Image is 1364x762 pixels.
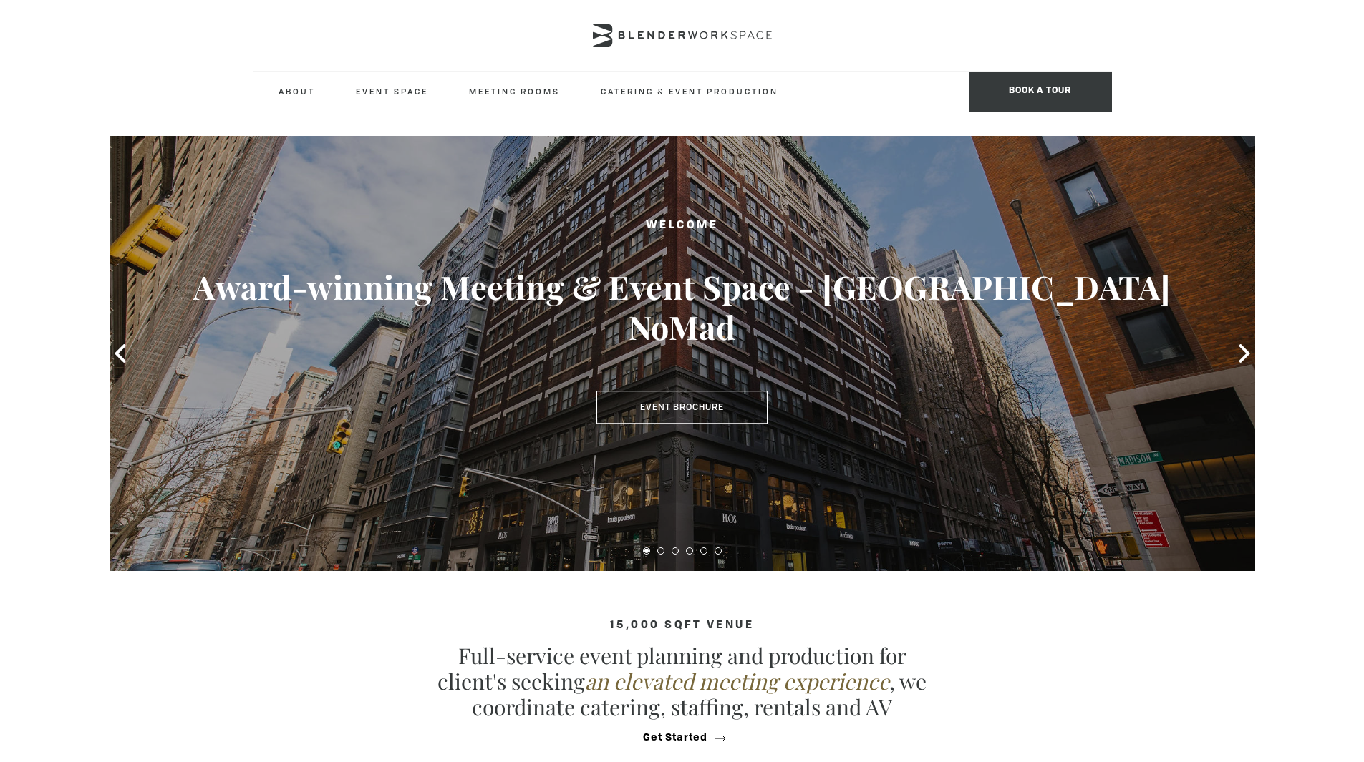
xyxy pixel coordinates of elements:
[253,620,1112,632] h4: 15,000 sqft venue
[167,217,1198,235] h2: Welcome
[458,72,571,111] a: Meeting Rooms
[167,267,1198,347] h3: Award-winning Meeting & Event Space - [GEOGRAPHIC_DATA] NoMad
[639,731,725,744] button: Get Started
[969,72,1112,112] span: Book a tour
[643,733,707,743] span: Get Started
[585,667,889,695] em: an elevated meeting experience
[589,72,790,111] a: Catering & Event Production
[344,72,440,111] a: Event Space
[432,643,933,720] p: Full-service event planning and production for client's seeking , we coordinate catering, staffin...
[596,391,768,424] a: Event Brochure
[267,72,327,111] a: About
